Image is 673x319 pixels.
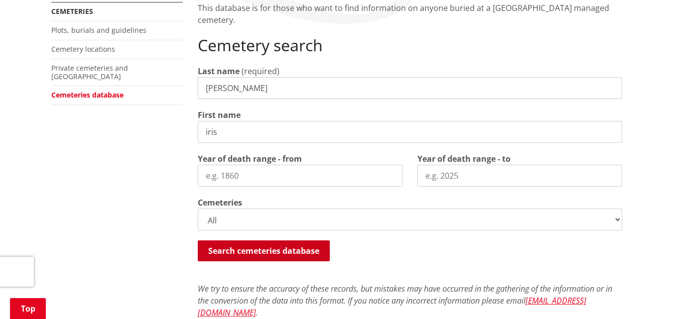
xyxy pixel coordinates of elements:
label: Last name [198,65,240,77]
em: We try to ensure the accuracy of these records, but mistakes may have occurred in the gathering o... [198,283,612,318]
input: e.g. John [198,121,622,143]
a: Cemeteries database [51,90,124,100]
button: Search cemeteries database [198,240,330,261]
label: Year of death range - to [417,153,511,165]
a: [EMAIL_ADDRESS][DOMAIN_NAME] [198,295,586,318]
h2: Cemetery search [198,36,622,55]
a: Cemetery locations [51,44,115,54]
label: Year of death range - from [198,153,302,165]
a: Top [10,298,46,319]
a: Cemeteries [51,6,93,16]
a: Private cemeteries and [GEOGRAPHIC_DATA] [51,63,128,81]
input: e.g. Smith [198,77,622,99]
a: Plots, burials and guidelines [51,25,146,35]
label: Cemeteries [198,197,242,209]
label: First name [198,109,241,121]
span: (required) [242,66,279,77]
input: e.g. 1860 [198,165,403,187]
p: This database is for those who want to find information on anyone buried at a [GEOGRAPHIC_DATA] m... [198,2,622,26]
input: e.g. 2025 [417,165,622,187]
iframe: Messenger Launcher [627,277,663,313]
